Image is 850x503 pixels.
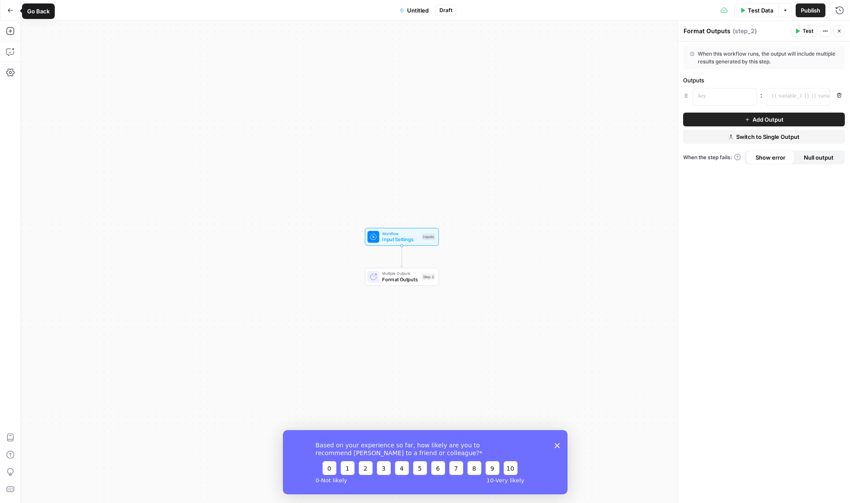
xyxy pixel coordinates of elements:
[804,153,834,162] span: Null output
[283,430,568,494] iframe: Survey from AirOps
[791,25,817,37] button: Test
[382,236,419,243] span: Input Settings
[684,27,731,35] textarea: Format Outputs
[756,153,785,162] span: Show error
[760,90,762,100] span: :
[382,276,418,283] span: Format Outputs
[796,3,825,17] button: Publish
[795,151,844,164] button: Null output
[753,115,784,124] span: Add Output
[422,233,436,240] div: Inputs
[345,268,459,286] div: Multiple OutputsFormat OutputsStep 2
[345,228,459,245] div: WorkflowInput SettingsInputs
[394,3,434,17] button: Untitled
[736,132,800,141] span: Switch to Single Output
[683,154,741,161] a: When the step fails:
[733,27,757,35] span: ( step_2 )
[748,6,773,15] span: Test Data
[801,6,820,15] span: Publish
[683,113,845,126] button: Add Output
[690,50,838,66] div: When this workflow runs, the output will include multiple results generated by this step.
[421,274,436,280] div: Step 2
[382,230,419,236] span: Workflow
[439,6,452,14] span: Draft
[734,3,778,17] button: Test Data
[382,270,418,277] span: Multiple Outputs
[401,246,403,267] g: Edge from start to step_2
[683,130,845,144] button: Switch to Single Output
[803,27,813,35] span: Test
[683,76,845,85] div: Outputs
[407,6,429,15] span: Untitled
